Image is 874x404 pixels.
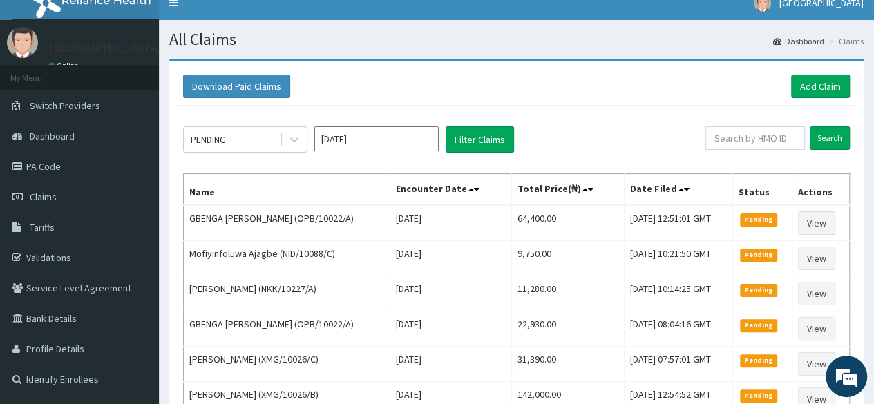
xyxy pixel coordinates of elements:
td: GBENGA [PERSON_NAME] (OPB/10022/A) [184,205,390,241]
td: [DATE] [390,276,511,311]
span: Pending [740,319,778,331]
td: GBENGA [PERSON_NAME] (OPB/10022/A) [184,311,390,347]
span: Pending [740,354,778,367]
td: [DATE] 10:21:50 GMT [624,241,732,276]
a: View [798,317,835,340]
a: View [798,352,835,376]
td: 64,400.00 [511,205,624,241]
span: Tariffs [30,221,55,233]
td: [PERSON_NAME] (NKK/10227/A) [184,276,390,311]
td: 9,750.00 [511,241,624,276]
td: 22,930.00 [511,311,624,347]
a: View [798,282,835,305]
span: Pending [740,249,778,261]
li: Claims [826,35,864,47]
td: 31,390.00 [511,347,624,382]
td: [DATE] [390,205,511,241]
a: Dashboard [773,35,824,47]
span: Pending [740,389,778,402]
td: [DATE] 08:04:16 GMT [624,311,732,347]
input: Select Month and Year [314,126,439,151]
span: Claims [30,191,57,203]
h1: All Claims [169,30,864,48]
input: Search by HMO ID [705,126,805,150]
span: Switch Providers [30,99,100,112]
input: Search [810,126,850,150]
a: Online [48,61,82,70]
td: [DATE] 12:51:01 GMT [624,205,732,241]
div: PENDING [191,133,226,146]
p: [GEOGRAPHIC_DATA] [48,41,162,54]
a: View [798,247,835,270]
td: [PERSON_NAME] (XMG/10026/C) [184,347,390,382]
a: View [798,211,835,235]
td: [DATE] [390,347,511,382]
span: Dashboard [30,130,75,142]
th: Name [184,174,390,206]
td: [DATE] 07:57:01 GMT [624,347,732,382]
th: Status [732,174,792,206]
button: Filter Claims [446,126,514,153]
span: Pending [740,284,778,296]
th: Encounter Date [390,174,511,206]
td: [DATE] 10:14:25 GMT [624,276,732,311]
td: [DATE] [390,311,511,347]
img: User Image [7,27,38,58]
td: 11,280.00 [511,276,624,311]
span: Pending [740,213,778,226]
th: Total Price(₦) [511,174,624,206]
th: Date Filed [624,174,732,206]
td: Mofiyinfoluwa Ajagbe (NID/10088/C) [184,241,390,276]
button: Download Paid Claims [183,75,290,98]
a: Add Claim [791,75,850,98]
td: [DATE] [390,241,511,276]
th: Actions [792,174,849,206]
